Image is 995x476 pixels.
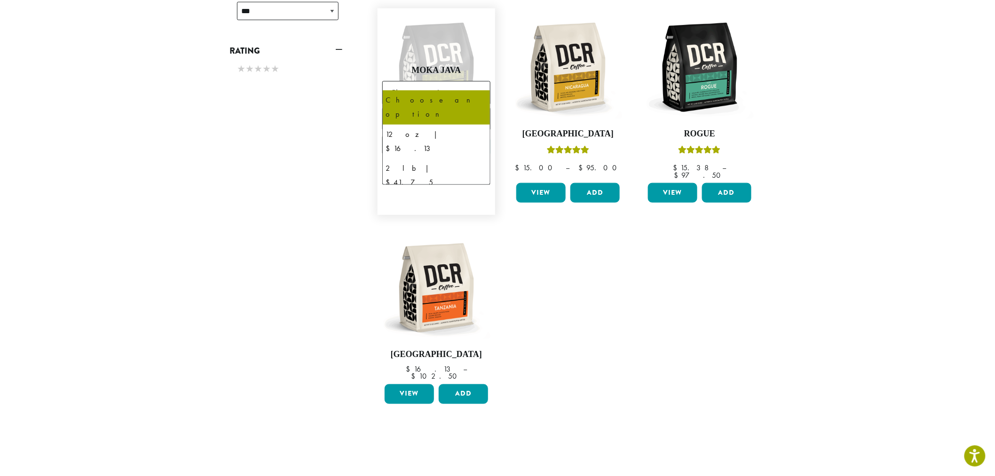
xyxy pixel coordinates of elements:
span: Choose an option [387,84,457,102]
span: ★ [245,62,254,76]
h4: [GEOGRAPHIC_DATA] [514,129,622,139]
a: Rated 5.00 out of 5 [382,13,490,211]
a: View [516,183,566,203]
span: – [566,163,569,173]
span: ★ [237,62,245,76]
span: $ [515,163,523,173]
span: ★ [254,62,262,76]
bdi: 15.00 [515,163,557,173]
img: DCR-12oz-Tanzania-Stock-scaled.png [382,234,490,342]
bdi: 102.50 [411,372,461,381]
h4: Rogue [646,129,754,139]
span: $ [673,163,681,173]
span: – [463,364,467,374]
span: Choose an option [382,81,490,104]
div: 2 lb | $41.75 [386,161,487,190]
a: [GEOGRAPHIC_DATA] [382,234,490,381]
bdi: 15.38 [673,163,714,173]
h4: Moka Java [382,65,490,76]
div: Rating [229,59,342,80]
a: Rating [229,43,342,59]
bdi: 16.13 [406,364,454,374]
button: Add [570,183,620,203]
h4: [GEOGRAPHIC_DATA] [382,349,490,360]
span: $ [406,364,414,374]
a: View [648,183,697,203]
div: Rated 5.00 out of 5 [679,144,721,159]
span: – [723,163,727,173]
a: RogueRated 5.00 out of 5 [646,13,754,180]
div: Rated 5.00 out of 5 [547,144,589,159]
div: 12 oz | $16.13 [386,127,487,156]
bdi: 97.50 [674,170,726,180]
li: Choose an option [383,90,490,124]
span: $ [411,372,419,381]
bdi: 95.00 [578,163,621,173]
span: $ [578,163,586,173]
img: DCR-12oz-Rogue-Stock-scaled.png [646,13,754,121]
a: [GEOGRAPHIC_DATA]Rated 5.00 out of 5 [514,13,622,180]
span: ★ [271,62,279,76]
span: ★ [262,62,271,76]
button: Add [439,384,488,404]
span: $ [674,170,682,180]
button: Add [702,183,751,203]
a: View [385,384,434,404]
img: DCR-12oz-Nicaragua-Stock-scaled.png [514,13,622,121]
